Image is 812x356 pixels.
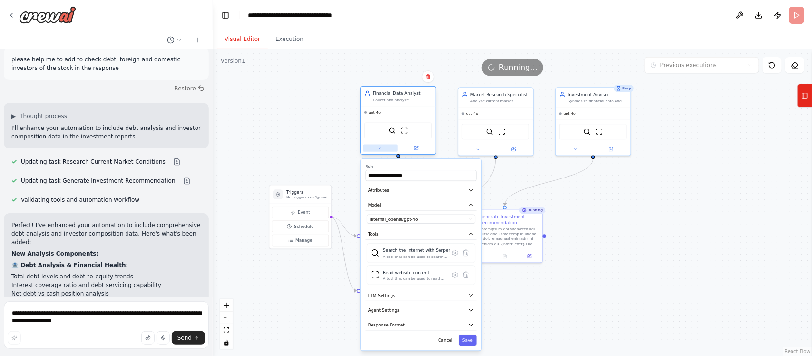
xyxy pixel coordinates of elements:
span: ▶ [11,112,16,120]
span: LLM Settings [368,292,395,298]
button: Save [459,335,476,346]
div: Generate Investment Recommendation [479,213,538,226]
nav: breadcrumb [248,10,357,20]
button: Improve this prompt [8,331,21,345]
button: Delete node [422,70,434,83]
span: Validating tools and automation workflow [21,196,139,204]
button: Execution [268,30,311,49]
span: Model [368,202,381,208]
g: Edge from da0bcb41-0a2c-4974-b982-052d45a169d0 to ef2e57c2-537d-4e34-a754-f92d5216606e [502,158,596,206]
button: Schedule [272,221,329,232]
li: Net debt vs cash position analysis [11,289,201,298]
g: Edge from triggers to 6e86191a-6947-4f68-a718-84a59ad2820f [331,214,357,294]
span: Response Format [368,322,405,328]
button: zoom out [220,312,233,324]
span: Attributes [368,187,389,193]
button: LLM Settings [366,290,477,301]
button: Delete tool [460,247,471,258]
span: Thought process [20,112,67,120]
button: Agent Settings [366,305,477,316]
div: Loremipsum dol sitametco adi elitse doeiusmo temp in utlabo e doloremagnaal enimadmini veniam qui... [479,227,538,246]
button: Hide left sidebar [219,9,232,22]
img: SerperDevTool [371,249,380,257]
p: No triggers configured [286,195,327,200]
span: gpt-4o [369,110,381,115]
button: Upload files [141,331,155,345]
img: ScrapeWebsiteTool [371,271,380,279]
p: please help me to add to check debt, foreign and domestic investors of the stock in the response [11,55,201,72]
button: Restore [170,82,209,95]
h3: Triggers [286,189,327,195]
a: React Flow attribution [785,349,811,354]
button: Configure tool [450,269,460,280]
div: Version 1 [221,57,245,65]
span: Running... [499,62,538,73]
img: ScrapeWebsiteTool [401,127,408,134]
button: Open in side panel [496,146,530,153]
img: SerperDevTool [389,127,396,134]
div: Analyze current market conditions, industry trends, and economic factors affecting {stock_name} i... [470,99,529,104]
div: RunningGenerate Investment RecommendationLoremipsum dol sitametco adi elitse doeiusmo temp in utl... [467,209,543,263]
span: Updating task Generate Investment Recommendation [21,177,176,185]
button: ▶Thought process [11,112,67,120]
button: Attributes [366,185,477,196]
img: ScrapeWebsiteTool [596,128,603,135]
label: Role [366,164,477,169]
span: Send [177,334,192,342]
div: Search the internet with Serper [383,247,450,254]
button: Response Format [366,320,477,331]
span: Schedule [294,223,313,229]
button: Manage [272,235,329,246]
div: TriggersNo triggers configuredEventScheduleManage [269,185,332,249]
img: ScrapeWebsiteTool [498,128,505,135]
button: toggle interactivity [220,336,233,349]
span: Updating task Research Current Market Conditions [21,158,166,166]
button: Delete tool [460,269,471,280]
button: Cancel [435,335,457,346]
button: Open in side panel [399,145,433,152]
div: Financial Data AnalystCollect and analyze comprehensive financial data for {stock_name} in {count... [360,87,436,156]
span: Event [298,209,310,216]
div: Read website content [383,269,446,276]
div: Investment Advisor [568,91,627,98]
button: fit view [220,324,233,336]
button: zoom in [220,299,233,312]
button: Tools [366,228,477,240]
div: Market Research SpecialistAnalyze current market conditions, industry trends, and economic factor... [458,87,534,156]
span: gpt-4o [564,111,576,116]
span: Previous executions [660,61,717,69]
div: Market Research Specialist [470,91,529,98]
img: SerperDevTool [486,128,493,135]
strong: 🏦 Debt Analysis & Financial Health: [11,262,128,268]
g: Edge from triggers to 68b6615a-b2a7-4e9c-811b-37adc5576270 [331,214,357,239]
button: Configure tool [450,247,460,258]
div: Busy [614,85,634,92]
span: Manage [295,237,313,244]
button: Previous executions [645,57,759,73]
div: Collect and analyze comprehensive financial data for {stock_name} in {country}, including histori... [373,98,432,102]
button: Open in side panel [519,253,540,260]
p: I'll enhance your automation to include debt analysis and investor composition data in the invest... [11,124,201,141]
img: SerperDevTool [584,128,591,135]
div: Synthesize financial data and market research to provide a clear buy/hold/sell recommendation for... [568,99,627,104]
li: Interest coverage ratio and debt servicing capability [11,281,201,289]
div: BusyInvestment AdvisorSynthesize financial data and market research to provide a clear buy/hold/s... [555,87,631,156]
button: Click to speak your automation idea [157,331,170,345]
p: Perfect! I've enhanced your automation to include comprehensive debt analysis and investor compos... [11,221,201,247]
button: Switch to previous chat [163,34,186,46]
button: No output available [492,253,518,260]
div: React Flow controls [220,299,233,349]
span: internal_openai/gpt-4o [370,216,418,222]
button: Start a new chat [190,34,205,46]
span: Tools [368,231,379,237]
div: Financial Data Analyst [373,90,432,97]
button: Open in side panel [594,146,628,153]
div: A tool that can be used to read a website content. [383,276,446,281]
button: internal_openai/gpt-4o [367,215,475,224]
span: Agent Settings [368,307,400,313]
span: gpt-4o [466,111,478,116]
button: Send [172,331,205,345]
button: Visual Editor [217,30,268,49]
div: Running [519,207,546,214]
div: A tool that can be used to search the internet with a search_query. Supports different search typ... [383,254,450,259]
